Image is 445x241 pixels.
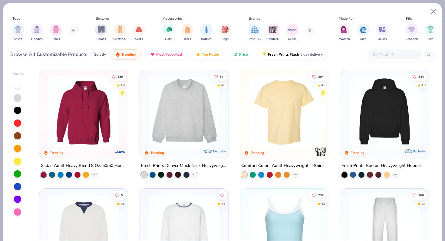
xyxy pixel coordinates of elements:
img: Unisex Image [379,26,386,33]
button: Fresh Prints Flash5 day delivery [257,49,327,60]
img: Gildan logo [114,146,127,158]
div: filter for Cropped [406,24,418,41]
img: Comfort Colors Image [269,25,278,34]
img: Fresh Prints Image [250,25,259,34]
img: Sweatpants Image [117,26,124,33]
span: Exclusive [213,149,226,153]
span: Tanks [52,37,60,41]
span: + 9 [394,173,397,177]
button: Like [112,191,126,200]
span: 237 [318,194,324,197]
button: Trending [111,49,141,60]
span: Exclusive [413,149,426,153]
span: Men [360,37,366,41]
span: 304 [318,75,324,78]
div: Brands [249,16,260,21]
img: 91acfc32-fd48-4d6b-bdad-a4c1a30ac3fc [346,76,423,147]
button: filter button [200,24,212,41]
div: 4.8 [120,83,125,87]
button: filter button [133,24,145,41]
div: Fresh Prints Boston Heavyweight Hoodie [341,162,420,170]
div: 4.6 [120,202,125,206]
span: Shirts [14,37,22,41]
button: Close [428,6,439,18]
button: Like [210,72,226,81]
img: a90f7c54-8796-4cb2-9d6e-4e9644cfe0fe [222,76,299,147]
button: Price [229,49,252,60]
span: Shorts [97,37,106,41]
img: Skirts Image [136,26,143,33]
button: filter button [162,24,174,41]
span: + 60 [293,173,297,177]
button: filter button [113,24,127,41]
button: filter button [219,24,231,41]
img: Hats Image [165,26,172,33]
button: filter button [406,24,418,41]
button: Like [108,72,126,81]
div: Made For [339,16,354,21]
span: Unisex [378,37,387,41]
img: Cropped Image [408,26,415,33]
span: Trending [121,52,136,57]
button: Like [218,191,226,200]
img: most_fav.gif [150,52,155,57]
input: Try "T-Shirt" [371,51,418,58]
div: Sort By [94,52,106,57]
div: Bottoms [96,16,110,21]
img: 029b8af0-80e6-406f-9fdc-fdf898547912 [246,76,323,147]
button: filter button [424,24,437,41]
div: filter for Women [338,24,351,41]
img: trending.gif [115,52,120,57]
div: filter for Totes [181,24,193,41]
span: Comfort Colors [266,37,280,41]
div: 4.8 [221,83,225,87]
img: Bottles Image [203,26,209,33]
div: Gildan Adult Heavy Blend 8 Oz. 50/50 Hooded Sweatshirt [41,162,127,170]
span: 166 [418,194,424,197]
span: Price [239,52,248,57]
span: + 37 [92,173,97,177]
button: filter button [31,24,43,41]
span: Most Favorited [156,52,182,57]
span: 220 [117,75,123,78]
button: filter button [95,24,107,41]
img: e55d29c3-c55d-459c-bfd9-9b1c499ab3c6 [323,76,399,147]
div: filter for Hats [162,24,174,41]
div: Tops [12,16,20,21]
div: Fits [406,16,412,21]
button: filter button [248,24,262,41]
button: Like [309,72,327,81]
button: filter button [266,24,280,41]
div: 4.7 [421,202,426,206]
img: Women Image [341,26,348,33]
span: 87 [219,75,223,78]
span: Sweatpants [113,37,127,41]
span: Top Rated [202,52,219,57]
div: filter for Bottles [200,24,212,41]
img: f5d85501-0dbb-4ee4-b115-c08fa3845d83 [146,76,222,147]
span: Cropped [406,37,418,41]
div: filter for Gildan [286,24,298,41]
div: 4.8 [421,83,426,87]
img: Comfort Colors logo [315,146,327,158]
div: 4.6 [221,202,225,206]
button: filter button [357,24,369,41]
span: + 10 [193,173,197,177]
span: Skirts [135,37,143,41]
div: Accessories [163,16,183,21]
button: Like [409,191,427,200]
button: Most Favorited [146,49,186,60]
img: Shirts Image [15,26,21,33]
span: Fresh Prints [248,37,262,41]
img: Men Image [360,26,367,33]
img: 01756b78-01f6-4cc6-8d8a-3c30c1a0c8ac [45,76,122,147]
button: filter button [376,24,388,41]
img: TopRated.gif [196,52,201,57]
img: Slim Image [427,26,434,33]
button: Top Rated [191,49,224,60]
div: filter for Fresh Prints [248,24,262,41]
div: Comfort Colors Adult Heavyweight T-Shirt [241,162,323,170]
img: flash.gif [262,52,267,57]
div: filter for Men [357,24,369,41]
span: Slim [427,37,433,41]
